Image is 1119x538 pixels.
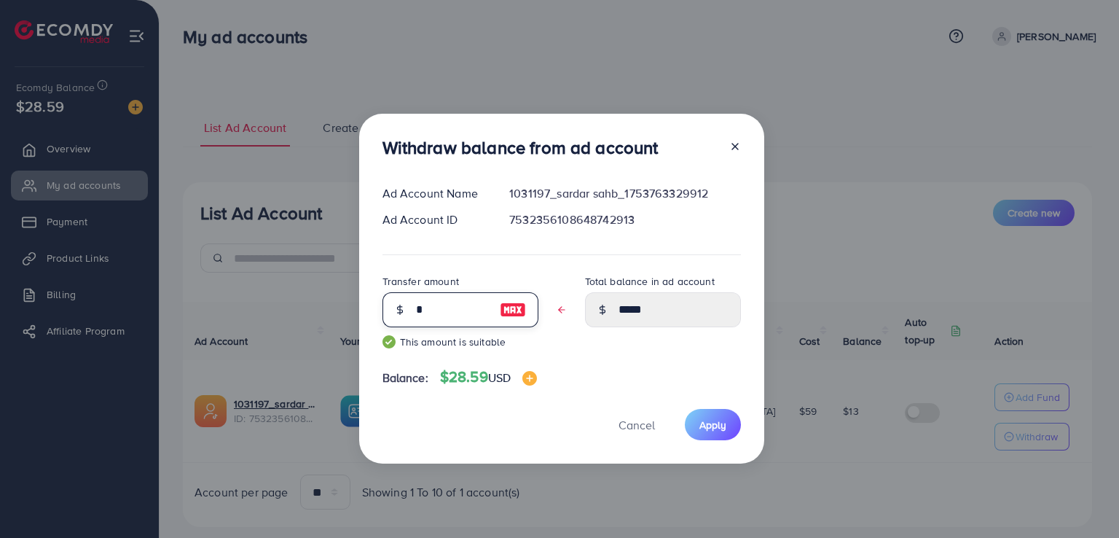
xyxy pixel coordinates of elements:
[382,335,396,348] img: guide
[382,274,459,289] label: Transfer amount
[440,368,537,386] h4: $28.59
[619,417,655,433] span: Cancel
[585,274,715,289] label: Total balance in ad account
[699,418,726,432] span: Apply
[382,137,659,158] h3: Withdraw balance from ad account
[685,409,741,440] button: Apply
[382,335,538,349] small: This amount is suitable
[600,409,673,440] button: Cancel
[371,211,498,228] div: Ad Account ID
[498,211,752,228] div: 7532356108648742913
[498,185,752,202] div: 1031197_sardar sahb_1753763329912
[1057,472,1108,527] iframe: Chat
[522,371,537,386] img: image
[382,370,428,386] span: Balance:
[488,370,511,386] span: USD
[371,185,498,202] div: Ad Account Name
[500,301,526,319] img: image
